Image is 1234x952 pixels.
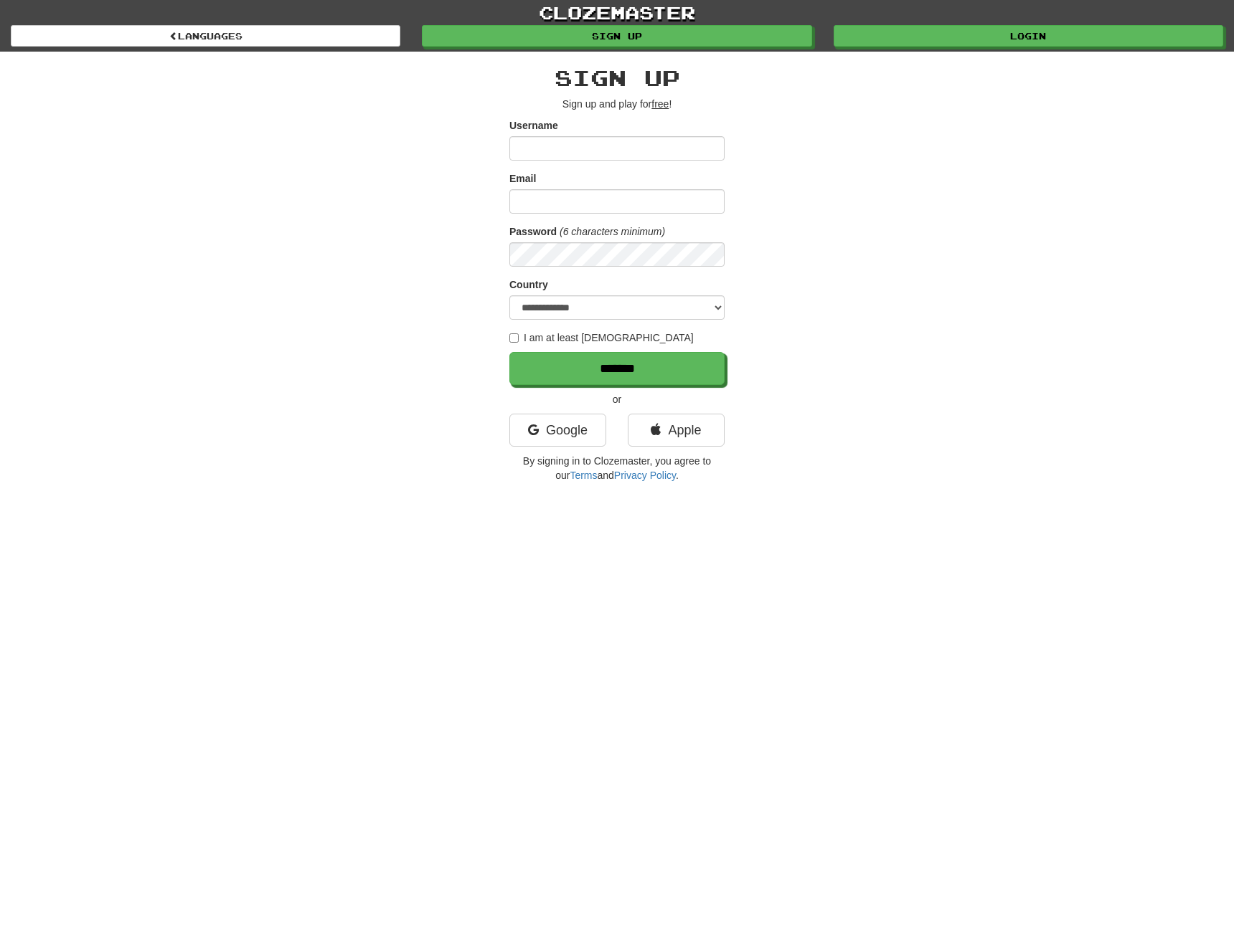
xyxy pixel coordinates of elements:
label: I am at least [DEMOGRAPHIC_DATA] [509,330,694,345]
a: Sign up [422,25,811,47]
em: (6 characters minimum) [560,226,665,237]
label: Password [509,224,557,239]
h2: Sign up [509,66,725,90]
a: Login [834,25,1223,47]
a: Languages [11,25,400,47]
p: or [509,392,725,406]
a: Google [509,414,606,447]
p: By signing in to Clozemaster, you agree to our and . [509,454,725,482]
label: Email [509,171,536,186]
input: I am at least [DEMOGRAPHIC_DATA] [509,333,519,343]
a: Apple [628,414,725,447]
label: Username [509,118,558,133]
u: free [651,98,669,110]
label: Country [509,277,548,292]
a: Terms [570,470,597,481]
a: Privacy Policy [614,470,676,481]
p: Sign up and play for ! [509,97,725,111]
